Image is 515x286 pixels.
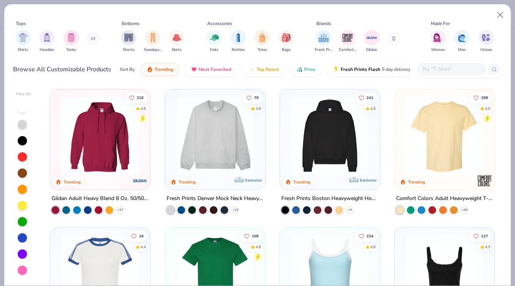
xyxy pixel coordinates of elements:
[16,91,31,97] div: Filter By
[433,33,442,42] img: Women Image
[172,33,181,42] img: Skirts Image
[133,173,148,188] img: Gildan logo
[348,208,352,212] span: + 9
[39,30,55,53] div: filter for Hoodies
[251,234,258,238] span: 108
[169,30,184,53] button: filter button
[454,30,470,53] button: filter button
[462,208,468,212] span: + 60
[52,194,149,204] div: Gildan Adult Heavy Blend 8 Oz. 50/50 Hooded Sweatshirt
[140,106,146,111] div: 4.8
[122,20,139,27] div: Bottoms
[123,47,135,53] span: Shorts
[364,30,380,53] div: filter for Gildan
[58,97,142,174] img: 01756b78-01f6-4cc6-8d8a-3c30c1a0c8ac
[121,30,136,53] div: filter for Shorts
[366,32,378,44] img: Gildan Image
[245,178,262,183] span: Exclusive
[240,231,262,242] button: Like
[372,97,457,174] img: d4a37e75-5f2b-4aef-9a6e-23330c63bbc0
[231,30,246,53] div: filter for Bottles
[139,234,144,238] span: 16
[485,244,490,250] div: 4.9
[167,194,264,204] div: Fresh Prints Denver Mock Neck Heavyweight Sweatshirt
[339,30,356,53] button: filter button
[120,66,135,73] div: Sort By
[339,30,356,53] div: filter for Comfort Colors
[304,66,315,72] span: Price
[147,66,153,72] img: trending.gif
[355,231,377,242] button: Like
[257,66,279,72] span: Top Rated
[258,33,266,42] img: Totes Image
[232,208,238,212] span: + 10
[149,33,157,42] img: Sweatpants Image
[333,66,339,72] img: flash.gif
[232,47,245,53] span: Bottles
[382,65,410,74] span: 5 day delivery
[15,30,31,53] button: filter button
[234,33,242,42] img: Bottles Image
[141,63,179,76] button: Trending
[169,30,184,53] div: filter for Skirts
[254,30,270,53] button: filter button
[431,47,445,53] span: Women
[185,63,237,76] button: Most Favorited
[279,30,294,53] button: filter button
[16,20,26,27] div: Tops
[15,30,31,53] div: filter for Shirts
[454,30,470,53] div: filter for Men
[43,33,51,42] img: Hoodies Image
[144,47,162,53] span: Sweatpants
[243,63,284,76] button: Top Rated
[355,92,377,103] button: Like
[64,30,79,53] button: filter button
[66,47,76,53] span: Tanks
[242,92,262,103] button: Like
[117,208,123,212] span: + 37
[210,33,219,42] img: Hats Image
[315,47,333,53] span: Fresh Prints
[402,97,487,174] img: 029b8af0-80e6-406f-9fdc-fdf898547912
[18,47,28,53] span: Shirts
[339,47,356,53] span: Comfort Colors
[154,66,173,72] span: Trending
[478,30,494,53] button: filter button
[255,244,261,250] div: 4.8
[64,30,79,53] div: filter for Tanks
[318,32,329,44] img: Fresh Prints Image
[140,244,146,250] div: 4.4
[39,30,55,53] button: filter button
[144,30,162,53] div: filter for Sweatpants
[172,47,182,53] span: Skirts
[137,96,144,99] span: 216
[458,33,466,42] img: Men Image
[366,234,373,238] span: 234
[315,30,333,53] div: filter for Fresh Prints
[121,30,136,53] button: filter button
[173,97,257,174] img: f5d85501-0dbb-4ee4-b115-c08fa3845d83
[282,47,291,53] span: Bags
[370,106,376,111] div: 4.8
[67,33,75,42] img: Tanks Image
[206,30,222,53] button: filter button
[124,33,133,42] img: Shorts Image
[360,178,376,183] span: Exclusive
[281,194,378,204] div: Fresh Prints Boston Heavyweight Hoodie
[206,30,222,53] div: filter for Hats
[191,66,197,72] img: most_fav.gif
[125,92,147,103] button: Like
[493,8,508,22] button: Close
[421,65,481,74] input: Try "T-Shirt"
[364,30,380,53] button: filter button
[396,194,493,204] div: Comfort Colors Adult Heavyweight T-Shirt
[480,47,492,53] span: Unisex
[255,106,261,111] div: 4.8
[341,66,380,72] span: Fresh Prints Flash
[127,231,147,242] button: Like
[366,47,377,53] span: Gildan
[481,234,488,238] span: 127
[478,30,494,53] div: filter for Unisex
[231,30,246,53] button: filter button
[482,33,490,42] img: Unisex Image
